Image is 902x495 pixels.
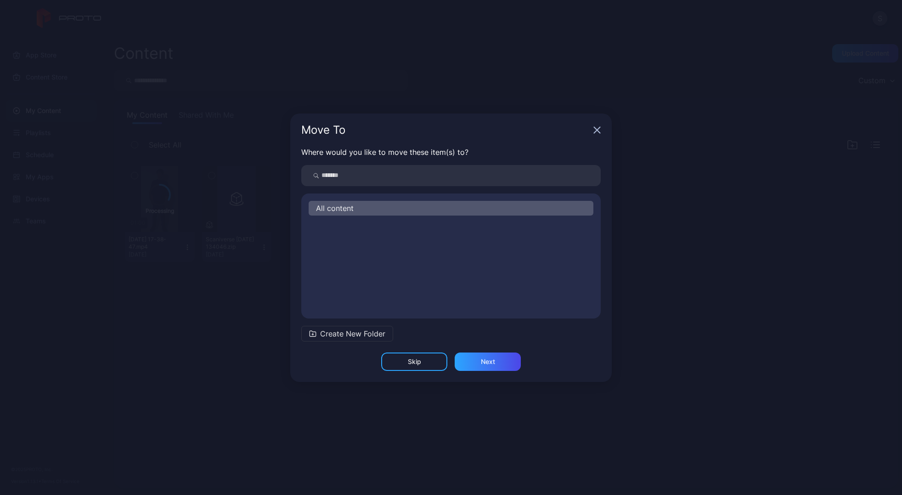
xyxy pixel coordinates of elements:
span: Create New Folder [320,328,385,339]
button: Skip [381,353,447,371]
div: Next [481,358,495,365]
button: Create New Folder [301,326,393,341]
span: All content [316,203,354,214]
button: Next [455,353,521,371]
div: Skip [408,358,421,365]
div: Move To [301,125,590,136]
p: Where would you like to move these item(s) to? [301,147,601,158]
